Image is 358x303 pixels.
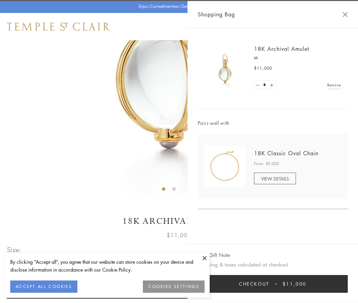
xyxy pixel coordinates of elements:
[254,45,309,53] a: 18K Archival Amulet
[7,23,110,31] img: Temple St. Clair
[254,55,341,61] p: M
[254,65,272,72] span: $11,000
[10,280,77,293] button: ACCEPT ALL COOKIES
[327,81,341,89] a: Remove
[7,244,22,255] span: Size:
[343,12,348,17] button: Close Shopping Bag
[254,149,318,157] a: 18K Classic Oval Chain
[143,280,205,293] button: COOKIES SETTINGS
[198,119,348,127] span: Pairs well with
[283,280,307,288] span: $11,000
[7,215,351,227] h1: 18K Archival Amulet
[261,175,289,182] span: VIEW DETAILS
[198,251,230,259] button: Add Gift Note
[205,146,245,187] img: N88865-OV18
[198,260,348,269] p: Shipping & taxes calculated at checkout
[139,3,216,10] p: Enjoy Complimentary Delivery & Returns
[254,81,261,89] a: Set quantity to 0
[198,275,348,293] button: Checkout $11,000
[254,160,279,167] span: From: $9,000
[205,48,245,89] img: 18K Archival Amulet
[167,231,191,240] span: $11,000
[268,81,275,89] a: Set quantity to 2
[254,173,296,184] a: VIEW DETAILS
[10,258,205,274] div: By clicking “Accept all”, you agree that our website can store cookies on your device and disclos...
[239,280,269,288] span: Checkout
[198,10,235,19] span: Shopping Bag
